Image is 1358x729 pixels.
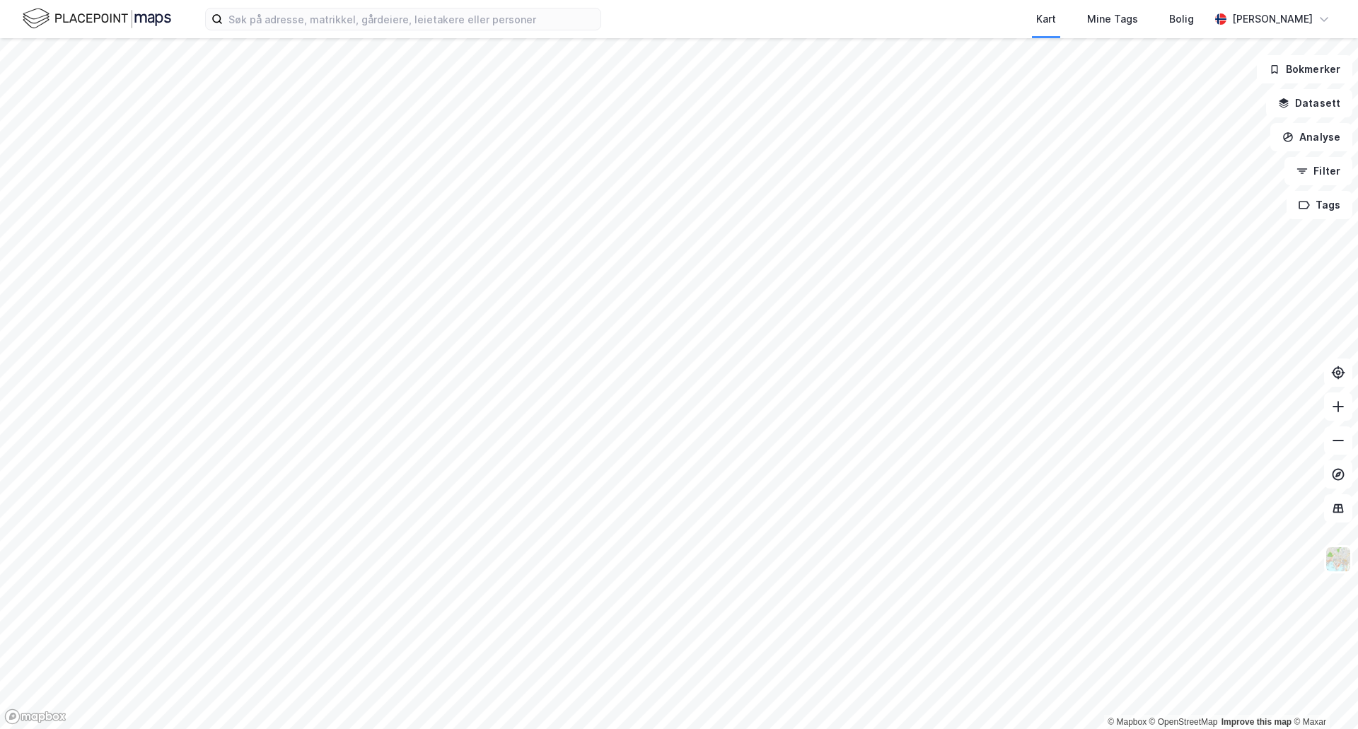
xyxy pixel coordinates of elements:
[1266,89,1352,117] button: Datasett
[1108,717,1147,727] a: Mapbox
[4,708,66,725] a: Mapbox homepage
[1087,11,1138,28] div: Mine Tags
[1325,546,1352,573] img: Z
[1257,55,1352,83] button: Bokmerker
[1221,717,1292,727] a: Improve this map
[223,8,600,30] input: Søk på adresse, matrikkel, gårdeiere, leietakere eller personer
[1287,191,1352,219] button: Tags
[23,6,171,31] img: logo.f888ab2527a4732fd821a326f86c7f29.svg
[1036,11,1056,28] div: Kart
[1287,661,1358,729] iframe: Chat Widget
[1232,11,1313,28] div: [PERSON_NAME]
[1284,157,1352,185] button: Filter
[1169,11,1194,28] div: Bolig
[1149,717,1218,727] a: OpenStreetMap
[1270,123,1352,151] button: Analyse
[1287,661,1358,729] div: Kontrollprogram for chat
